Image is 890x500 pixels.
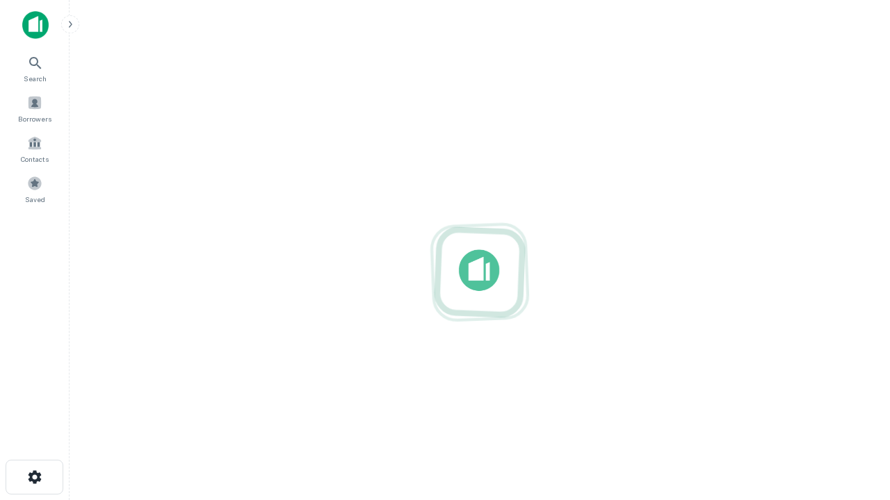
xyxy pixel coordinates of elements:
a: Contacts [4,130,65,167]
img: capitalize-icon.png [22,11,49,39]
a: Saved [4,170,65,208]
span: Search [24,73,47,84]
a: Borrowers [4,90,65,127]
span: Saved [25,194,45,205]
a: Search [4,49,65,87]
span: Contacts [21,153,49,165]
iframe: Chat Widget [820,344,890,411]
span: Borrowers [18,113,51,124]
